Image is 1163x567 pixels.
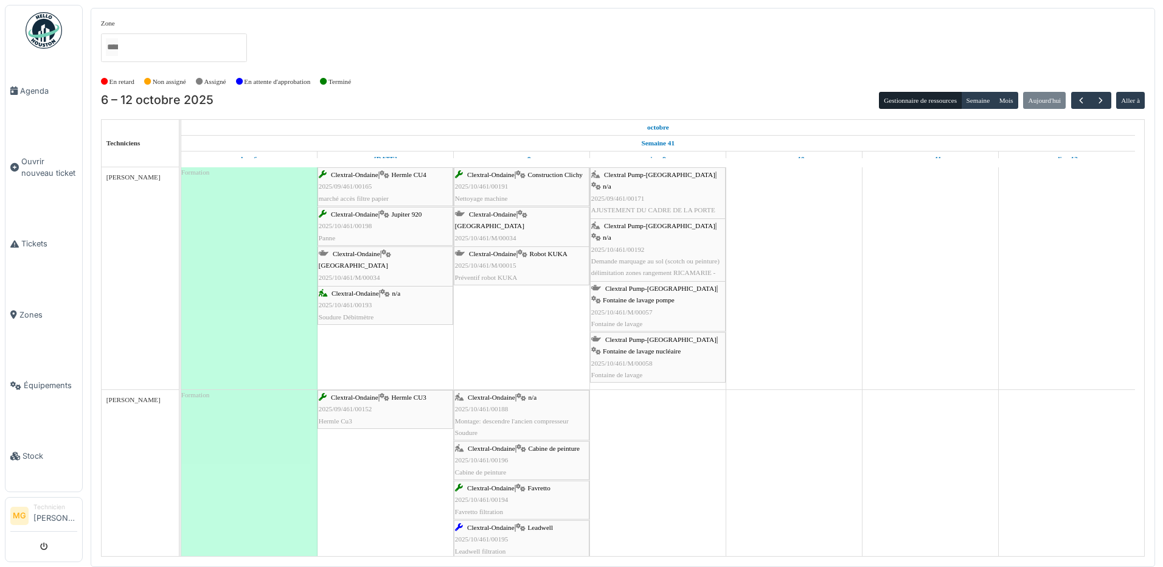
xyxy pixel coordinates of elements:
[468,445,515,452] span: Clextral-Ondaine
[333,250,380,257] span: Clextral-Ondaine
[879,92,962,109] button: Gestionnaire de ressources
[647,151,669,167] a: 9 octobre 2025
[5,421,82,492] a: Stock
[455,405,509,412] span: 2025/10/461/00188
[467,484,515,492] span: Clextral-Ondaine
[591,283,724,330] div: |
[319,248,452,295] div: |
[319,405,372,412] span: 2025/09/461/00152
[319,274,380,281] span: 2025/10/461/M/00034
[106,38,118,56] input: Tous
[591,206,715,225] span: AJUSTEMENT DU CADRE DE LA PORTE PIETONNE ATELIER RICAMARIE
[455,482,588,518] div: |
[109,77,134,87] label: En retard
[455,234,516,242] span: 2025/10/461/M/00034
[319,262,388,269] span: [GEOGRAPHIC_DATA]
[319,195,389,202] span: marché accès filtre papier
[10,507,29,525] li: MG
[5,209,82,279] a: Tickets
[371,151,400,167] a: 7 octobre 2025
[204,77,226,87] label: Assigné
[21,156,77,179] span: Ouvrir nouveau ticket
[467,524,515,531] span: Clextral-Ondaine
[1116,92,1145,109] button: Aller à
[238,151,260,167] a: 6 octobre 2025
[591,371,643,378] span: Fontaine de lavage
[319,222,372,229] span: 2025/10/461/00198
[604,222,715,229] span: Clextral Pump-[GEOGRAPHIC_DATA]
[455,535,509,543] span: 2025/10/461/00195
[332,290,379,297] span: Clextral-Ondaine
[319,183,372,190] span: 2025/09/461/00165
[319,288,452,323] div: |
[644,120,672,135] a: 6 octobre 2025
[21,238,77,249] span: Tickets
[5,55,82,126] a: Agenda
[639,136,678,151] a: Semaine 41
[591,195,645,202] span: 2025/09/461/00171
[392,290,400,297] span: n/a
[528,445,580,452] span: Cabine de peinture
[455,508,503,515] span: Favretto filtration
[153,77,186,87] label: Non assigné
[319,301,372,308] span: 2025/10/461/00193
[331,210,378,218] span: Clextral-Ondaine
[319,285,363,293] span: Préventif Lodi 2
[1053,151,1080,167] a: 12 octobre 2025
[604,171,715,178] span: Clextral Pump-[GEOGRAPHIC_DATA]
[917,151,944,167] a: 11 octobre 2025
[591,334,724,381] div: |
[391,210,422,218] span: Jupiter 920
[1023,92,1066,109] button: Aujourd'hui
[467,171,515,178] span: Clextral-Ondaine
[455,443,588,478] div: |
[181,391,210,398] span: Formation
[101,93,214,108] h2: 6 – 12 octobre 2025
[319,169,452,204] div: |
[591,220,724,290] div: |
[106,396,161,403] span: [PERSON_NAME]
[591,246,645,253] span: 2025/10/461/00192
[591,169,724,228] div: |
[455,169,588,204] div: |
[1071,92,1091,110] button: Précédent
[529,250,567,257] span: Robot KUKA
[33,503,77,529] li: [PERSON_NAME]
[5,279,82,350] a: Zones
[455,522,588,557] div: |
[455,392,588,439] div: |
[527,524,553,531] span: Leadwell
[455,262,516,269] span: 2025/10/461/M/00015
[5,350,82,421] a: Équipements
[106,139,141,147] span: Techniciens
[591,320,643,327] span: Fontaine de lavage
[106,173,161,181] span: [PERSON_NAME]
[23,450,77,462] span: Stock
[26,12,62,49] img: Badge_color-CXgf-gQk.svg
[455,246,499,253] span: Préventif Lodi 2
[603,296,675,304] span: Fontaine de lavage pompe
[961,92,995,109] button: Semaine
[319,313,373,321] span: Soudure Débitmètre
[244,77,310,87] label: En attente d'approbation
[328,77,351,87] label: Terminé
[391,171,426,178] span: Hermle CU4
[510,151,533,167] a: 8 octobre 2025
[24,380,77,391] span: Équipements
[455,548,506,555] span: Leadwell filtration
[331,171,378,178] span: Clextral-Ondaine
[455,496,509,503] span: 2025/10/461/00194
[455,456,509,464] span: 2025/10/461/00196
[5,126,82,209] a: Ouvrir nouveau ticket
[319,392,452,427] div: |
[181,169,210,176] span: Formation
[527,484,550,492] span: Favretto
[605,285,717,292] span: Clextral Pump-[GEOGRAPHIC_DATA]
[455,183,509,190] span: 2025/10/461/00191
[591,308,653,316] span: 2025/10/461/M/00057
[994,92,1018,109] button: Mois
[33,503,77,512] div: Technicien
[1091,92,1111,110] button: Suivant
[591,257,720,288] span: Demande marquage au sol (scotch ou peinture) délimitation zones rangement RICAMARIE - Salle bleue
[455,248,588,283] div: |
